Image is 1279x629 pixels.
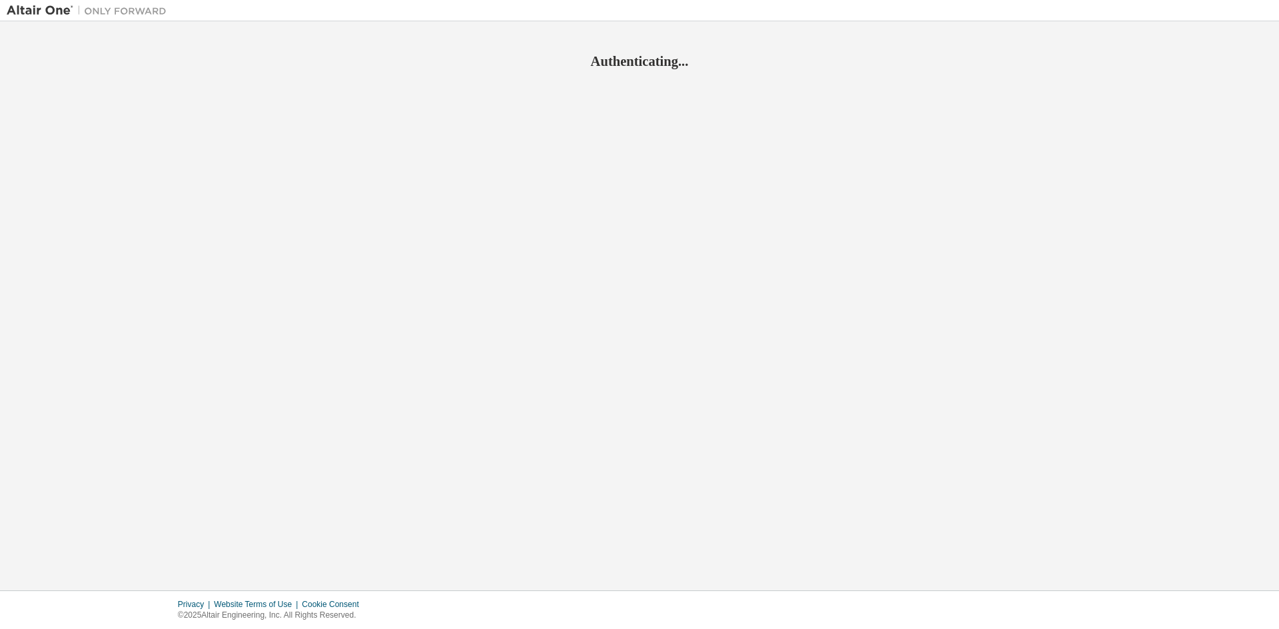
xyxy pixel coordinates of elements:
h2: Authenticating... [7,53,1272,70]
div: Privacy [178,599,214,610]
div: Cookie Consent [302,599,366,610]
div: Website Terms of Use [214,599,302,610]
img: Altair One [7,4,173,17]
p: © 2025 Altair Engineering, Inc. All Rights Reserved. [178,610,367,621]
